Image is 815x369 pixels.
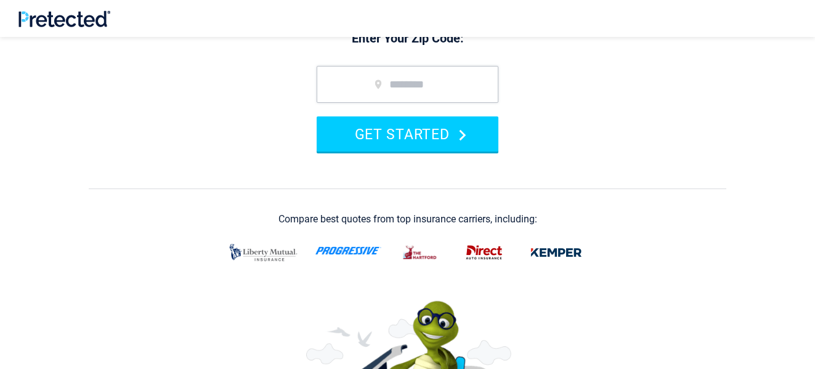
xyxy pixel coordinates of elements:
p: Enter Your Zip Code: [304,30,511,47]
input: zip code [317,66,498,103]
img: liberty [226,238,301,267]
img: progressive [315,246,381,255]
div: Compare best quotes from top insurance carriers, including: [278,214,537,225]
button: GET STARTED [317,116,498,152]
img: thehartford [396,240,445,266]
img: kemper [524,240,589,266]
img: Pretected Logo [18,10,110,27]
img: direct [460,240,509,266]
